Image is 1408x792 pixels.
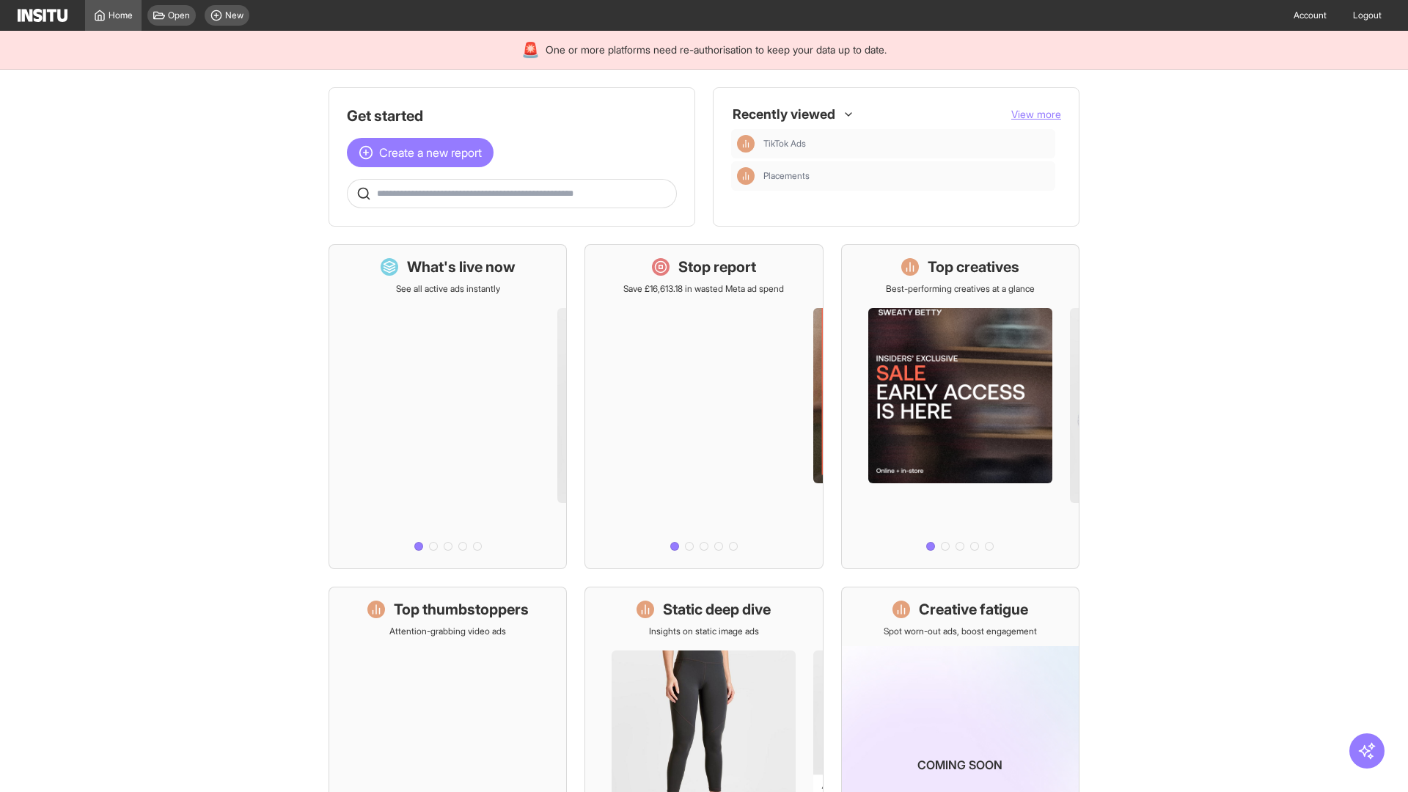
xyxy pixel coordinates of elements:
p: Best-performing creatives at a glance [886,283,1035,295]
h1: What's live now [407,257,516,277]
span: Placements [763,170,810,182]
div: Insights [737,167,755,185]
h1: Top creatives [928,257,1019,277]
div: Insights [737,135,755,153]
span: One or more platforms need re-authorisation to keep your data up to date. [546,43,887,57]
p: See all active ads instantly [396,283,500,295]
h1: Top thumbstoppers [394,599,529,620]
span: Placements [763,170,1049,182]
a: Top creativesBest-performing creatives at a glance [841,244,1079,569]
p: Attention-grabbing video ads [389,626,506,637]
img: Logo [18,9,67,22]
span: TikTok Ads [763,138,1049,150]
span: TikTok Ads [763,138,806,150]
span: Create a new report [379,144,482,161]
p: Insights on static image ads [649,626,759,637]
div: 🚨 [521,40,540,60]
button: View more [1011,107,1061,122]
a: Stop reportSave £16,613.18 in wasted Meta ad spend [584,244,823,569]
button: Create a new report [347,138,494,167]
span: View more [1011,108,1061,120]
p: Save £16,613.18 in wasted Meta ad spend [623,283,784,295]
h1: Get started [347,106,677,126]
span: Open [168,10,190,21]
h1: Stop report [678,257,756,277]
span: New [225,10,243,21]
a: What's live nowSee all active ads instantly [329,244,567,569]
span: Home [109,10,133,21]
h1: Static deep dive [663,599,771,620]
